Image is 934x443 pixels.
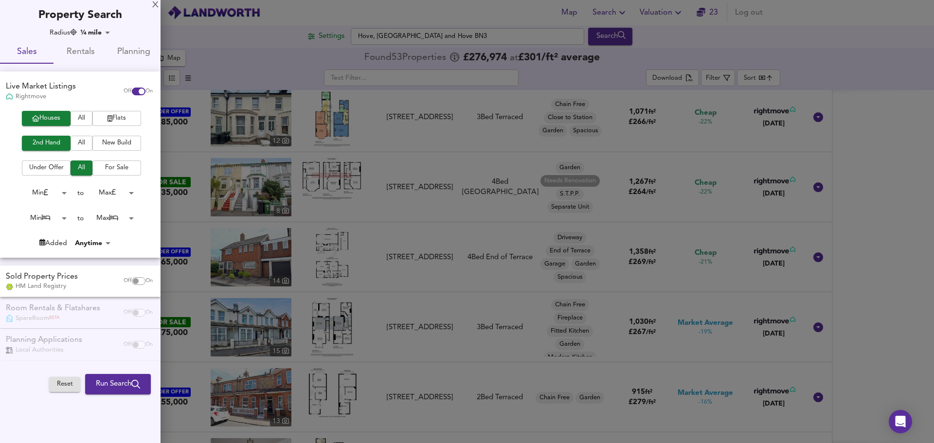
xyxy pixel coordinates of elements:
[96,378,140,390] span: Run Search
[145,88,153,95] span: On
[39,238,67,248] div: Added
[71,111,92,126] button: All
[17,211,70,226] div: Min
[77,188,84,198] div: to
[85,374,151,394] button: Run Search
[59,45,101,60] span: Rentals
[27,138,66,149] span: 2nd Hand
[97,162,136,174] span: For Sale
[97,138,136,149] span: New Build
[50,28,77,37] div: Radius
[113,45,155,60] span: Planning
[77,213,84,223] div: to
[92,160,141,176] button: For Sale
[84,185,137,200] div: Max
[27,162,66,174] span: Under Offer
[6,271,78,283] div: Sold Property Prices
[17,185,70,200] div: Min
[6,45,48,60] span: Sales
[54,379,75,390] span: Reset
[22,160,71,176] button: Under Offer
[6,81,76,92] div: Live Market Listings
[124,88,132,95] span: Off
[22,136,71,151] button: 2nd Hand
[71,136,92,151] button: All
[27,113,66,124] span: Houses
[75,162,88,174] span: All
[92,111,141,126] button: Flats
[72,238,114,248] div: Anytime
[71,160,92,176] button: All
[6,93,13,101] img: Rightmove
[6,284,13,290] img: Land Registry
[152,2,159,9] div: X
[75,113,88,124] span: All
[92,136,141,151] button: New Build
[6,92,76,101] div: Rightmove
[124,277,132,285] span: Off
[75,138,88,149] span: All
[84,211,137,226] div: Max
[889,410,912,433] div: Open Intercom Messenger
[97,113,136,124] span: Flats
[77,28,113,37] div: ¼ mile
[49,377,80,392] button: Reset
[6,282,78,291] div: HM Land Registry
[22,111,71,126] button: Houses
[145,277,153,285] span: On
